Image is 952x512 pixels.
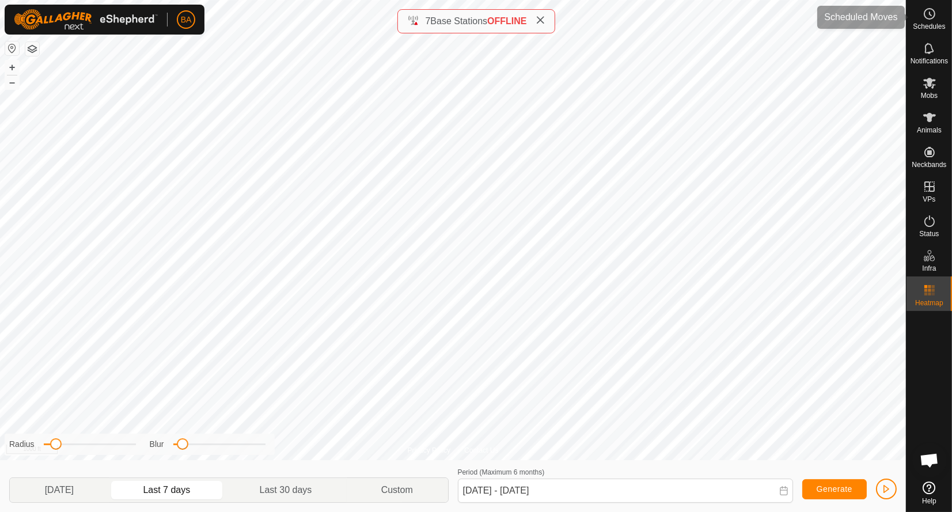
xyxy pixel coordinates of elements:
[260,483,312,497] span: Last 30 days
[912,161,946,168] span: Neckbands
[5,75,19,89] button: –
[464,445,498,456] a: Contact Us
[5,41,19,55] button: Reset Map
[381,483,413,497] span: Custom
[917,127,942,134] span: Animals
[458,468,545,476] label: Period (Maximum 6 months)
[911,58,948,65] span: Notifications
[817,484,852,494] span: Generate
[407,445,450,456] a: Privacy Policy
[150,438,164,450] label: Blur
[25,42,39,56] button: Map Layers
[802,479,867,499] button: Generate
[921,92,938,99] span: Mobs
[425,16,430,26] span: 7
[919,230,939,237] span: Status
[14,9,158,30] img: Gallagher Logo
[912,443,947,477] div: Open chat
[5,60,19,74] button: +
[922,498,936,505] span: Help
[45,483,74,497] span: [DATE]
[923,196,935,203] span: VPs
[913,23,945,30] span: Schedules
[9,438,35,450] label: Radius
[430,16,487,26] span: Base Stations
[143,483,190,497] span: Last 7 days
[181,14,192,26] span: BA
[487,16,526,26] span: OFFLINE
[907,477,952,509] a: Help
[922,265,936,272] span: Infra
[915,299,943,306] span: Heatmap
